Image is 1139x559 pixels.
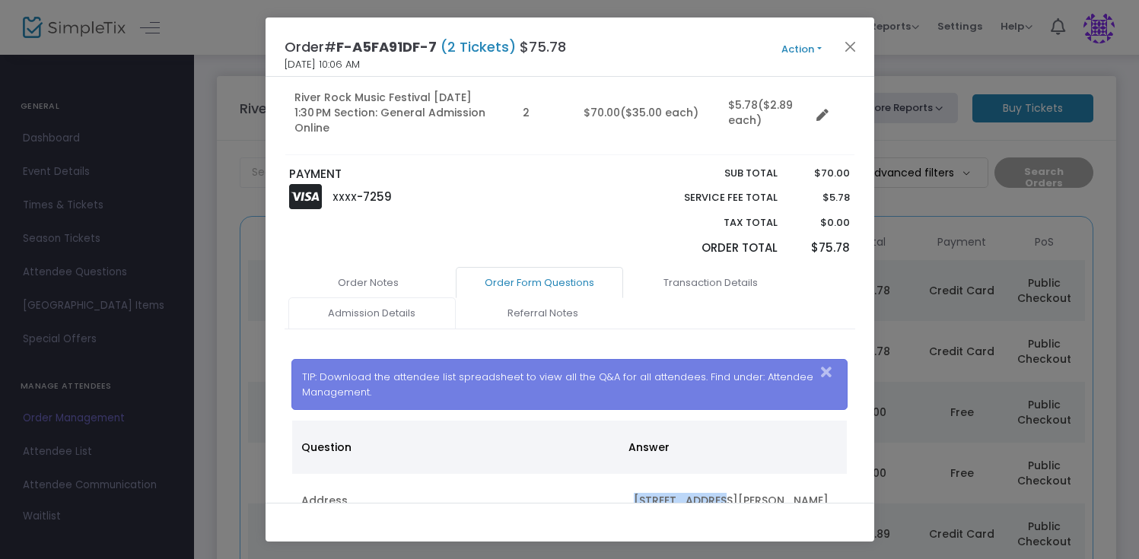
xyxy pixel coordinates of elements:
button: Close [840,37,860,56]
th: Question [292,421,619,474]
a: Order Form Questions [456,267,623,299]
p: Sub total [649,166,778,181]
td: 2 [514,71,574,155]
p: PAYMENT [289,166,562,183]
p: $0.00 [793,215,850,230]
a: Admission Details [288,297,456,329]
span: ($2.89 each) [728,97,793,128]
span: F-A5FA91DF-7 [336,37,437,56]
p: $70.00 [793,166,850,181]
div: TIP: Download the attendee list spreadsheet to view all the Q&A for all attendees. Find under: At... [291,359,848,410]
td: $5.78 [719,71,810,155]
span: ($35.00 each) [620,105,698,120]
p: Tax Total [649,215,778,230]
a: Order Notes [285,267,452,299]
p: $75.78 [793,240,850,257]
th: Answer [619,421,838,474]
span: (2 Tickets) [437,37,520,56]
span: -7259 [357,189,392,205]
p: $5.78 [793,190,850,205]
button: Close [816,360,847,385]
span: XXXX [332,191,357,204]
span: [DATE] 10:06 AM [285,57,360,72]
td: River Rock Music Festival [DATE] 1:30 PM Section: General Admission Online [285,71,514,155]
td: $70.00 [574,71,719,155]
td: Address [292,474,625,528]
p: Order Total [649,240,778,257]
p: Service Fee Total [649,190,778,205]
a: Referral Notes [460,297,627,329]
td: [STREET_ADDRESS][PERSON_NAME] [625,474,846,528]
a: Transaction Details [627,267,794,299]
h4: Order# $75.78 [285,37,566,57]
button: Action [756,41,848,58]
div: Data table [285,17,854,155]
